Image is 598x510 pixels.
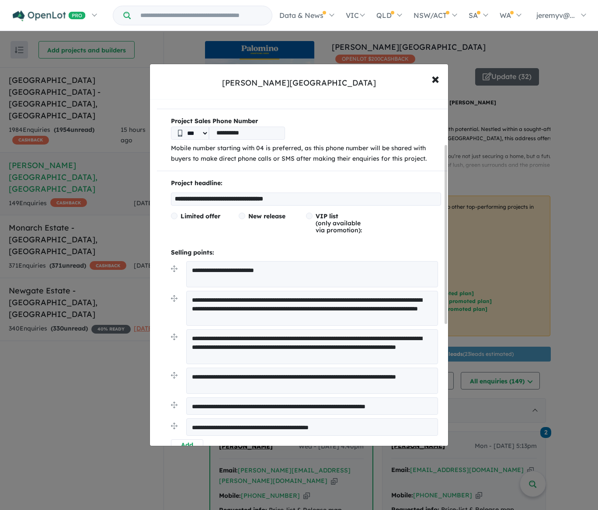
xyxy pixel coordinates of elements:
[171,439,203,451] button: Add
[316,212,338,220] span: VIP list
[171,143,441,164] p: Mobile number starting with 04 is preferred, as this phone number will be shared with buyers to m...
[13,10,86,21] img: Openlot PRO Logo White
[171,402,177,408] img: drag.svg
[171,423,177,429] img: drag.svg
[171,92,211,100] b: Townhouses:
[222,77,376,89] div: [PERSON_NAME][GEOGRAPHIC_DATA]
[171,116,441,127] b: Project Sales Phone Number
[171,265,177,272] img: drag.svg
[171,295,177,302] img: drag.svg
[171,178,441,189] p: Project headline:
[431,69,439,88] span: ×
[171,248,441,258] p: Selling points:
[181,212,220,220] span: Limited offer
[171,372,177,379] img: drag.svg
[316,212,362,234] span: (only available via promotion):
[132,6,270,25] input: Try estate name, suburb, builder or developer
[171,334,177,340] img: drag.svg
[248,212,285,220] span: New release
[178,130,182,137] img: Phone icon
[536,11,575,20] span: jeremyv@...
